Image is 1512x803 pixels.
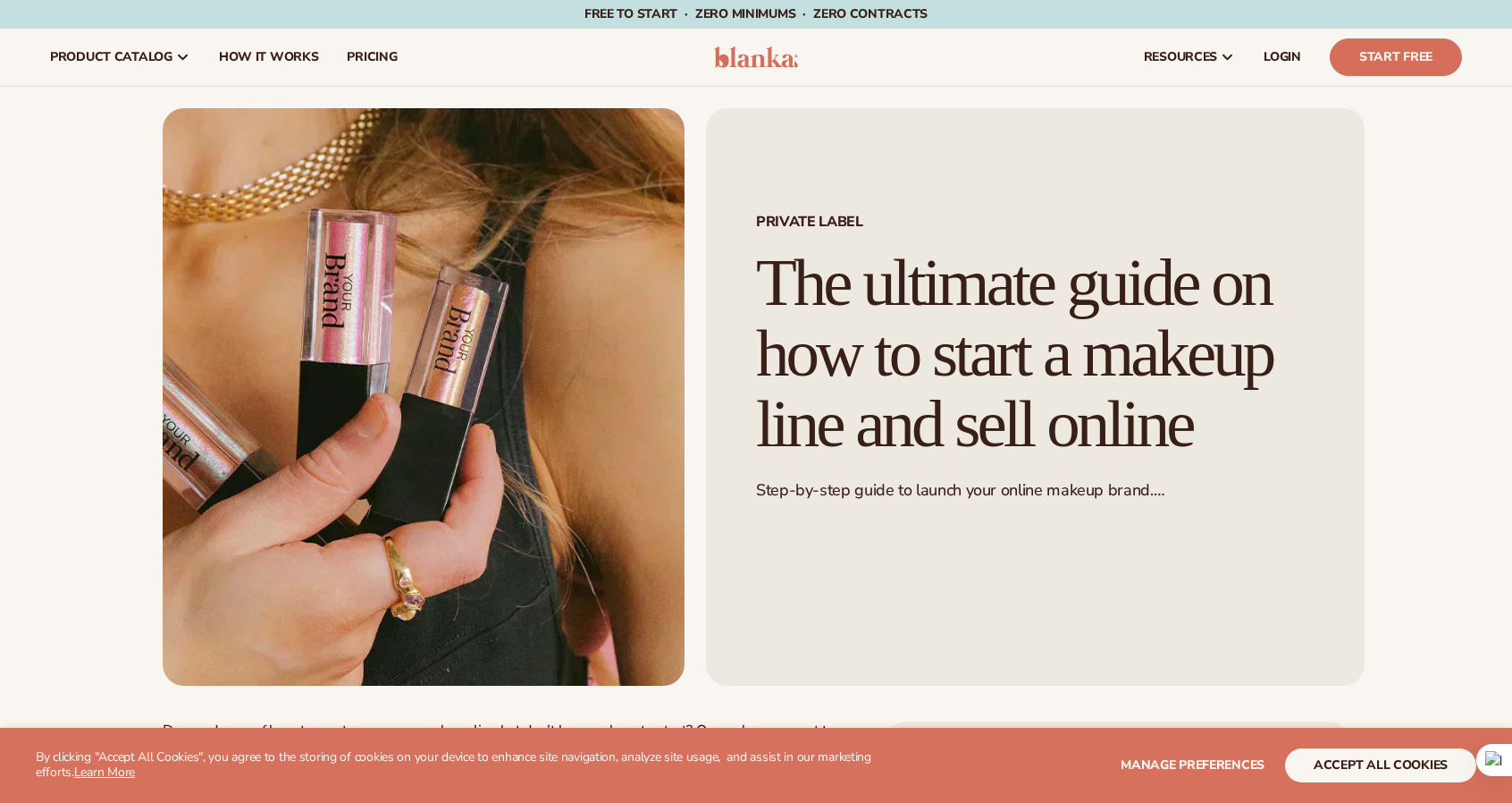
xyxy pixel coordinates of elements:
img: logo [714,46,799,68]
span: pricing [347,50,397,64]
span: How It Works [219,50,319,64]
h1: The ultimate guide on how to start a makeup line and sell online [756,248,1315,459]
button: accept all cookies [1285,748,1476,782]
span: Private label [756,215,1315,229]
a: How It Works [205,29,333,86]
button: Manage preferences [1121,748,1264,782]
span: product catalog [50,50,172,64]
a: pricing [332,29,411,86]
span: LOGIN [1264,50,1301,64]
a: resources [1130,29,1249,86]
span: Free to start · ZERO minimums · ZERO contracts [584,5,928,22]
img: Person holding branded make up with a solid pink background [163,108,685,686]
a: LOGIN [1249,29,1315,86]
a: Learn More [74,764,135,781]
p: By clicking "Accept All Cookies", you agree to the storing of cookies on your device to enhance s... [36,750,886,781]
a: product catalog [36,29,205,86]
a: Start Free [1330,38,1462,76]
span: resources [1144,50,1217,64]
p: Step-by-step guide to launch your online makeup brand. [756,480,1315,501]
span: Manage preferences [1121,757,1264,773]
